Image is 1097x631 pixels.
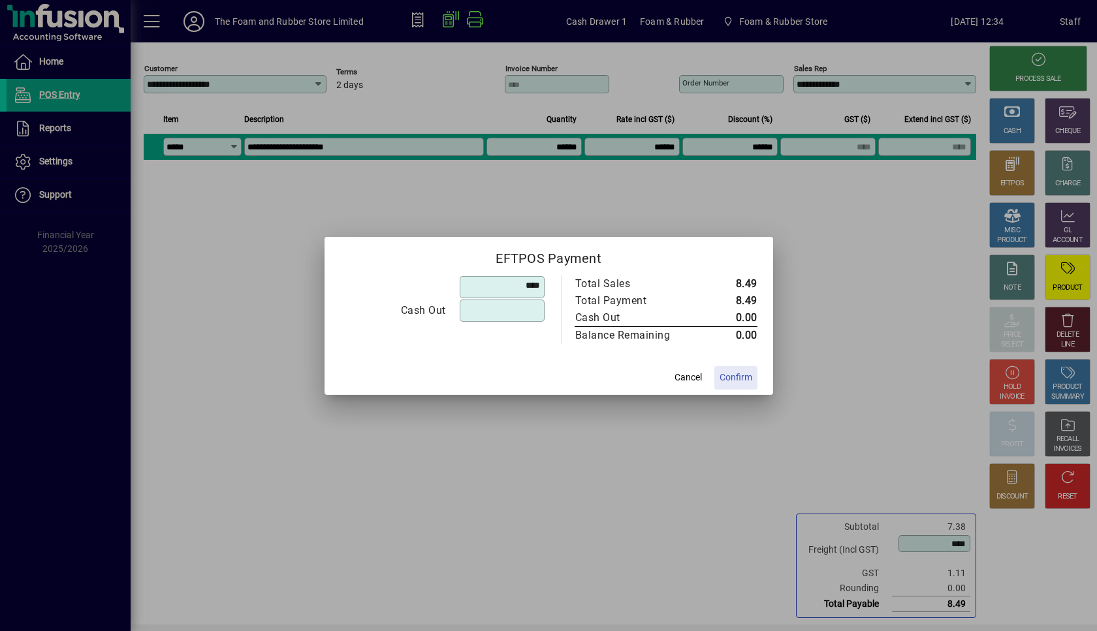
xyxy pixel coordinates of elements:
div: Cash Out [341,303,446,318]
td: 0.00 [698,309,757,327]
div: Cash Out [575,310,685,326]
span: Confirm [720,371,752,384]
td: 8.49 [698,292,757,309]
span: Cancel [675,371,702,384]
h2: EFTPOS Payment [325,237,773,275]
div: Balance Remaining [575,328,685,343]
td: Total Payment [575,292,698,309]
button: Confirm [714,366,757,390]
td: 8.49 [698,275,757,292]
button: Cancel [667,366,709,390]
td: Total Sales [575,275,698,292]
td: 0.00 [698,326,757,344]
